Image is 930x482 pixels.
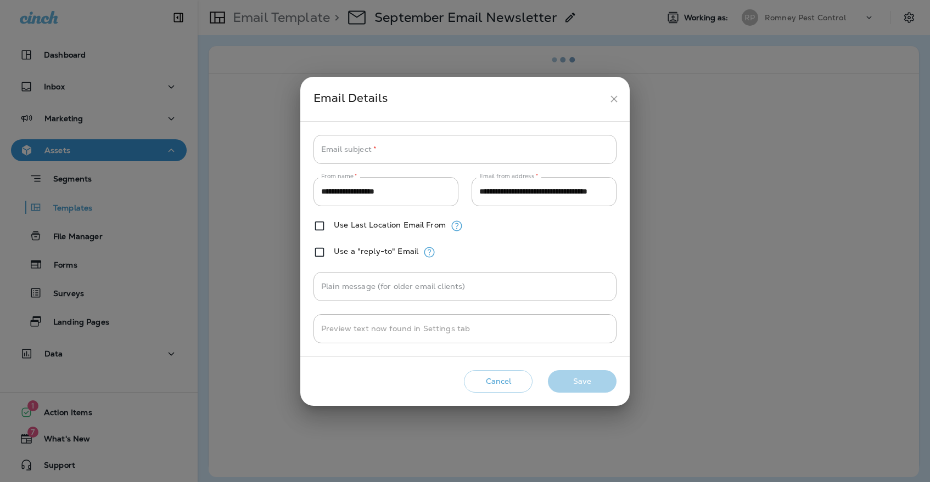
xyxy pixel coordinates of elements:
[604,89,624,109] button: close
[321,172,357,180] label: From name
[334,220,446,229] label: Use Last Location Email From
[479,172,538,180] label: Email from address
[313,89,604,109] div: Email Details
[464,370,533,393] button: Cancel
[334,247,418,256] label: Use a "reply-to" Email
